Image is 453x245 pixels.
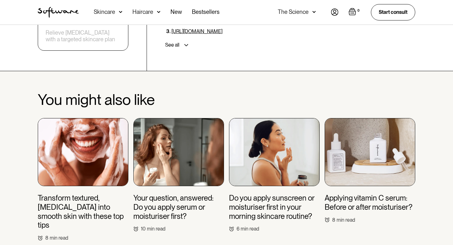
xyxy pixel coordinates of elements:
[38,118,128,241] a: Transform textured, [MEDICAL_DATA] into smooth skin with these top tips8min read
[157,9,160,15] img: arrow down
[171,28,222,34] a: [URL][DOMAIN_NAME]
[349,8,361,17] a: Open empty cart
[133,194,224,221] h3: Your question, answered: Do you apply serum or moisturiser first?
[46,29,120,43] a: Relieve [MEDICAL_DATA] with a targeted skincare plan
[50,235,68,241] div: min read
[132,9,153,15] div: Haircare
[147,226,165,232] div: min read
[38,7,79,18] a: home
[241,226,259,232] div: min read
[165,42,179,48] div: See all
[229,194,320,221] h3: Do you apply sunscreen or moisturiser first in your morning skincare routine?
[332,217,335,223] div: 8
[38,7,79,18] img: Software Logo
[337,217,355,223] div: min read
[278,9,309,15] div: The Science
[325,118,415,223] a: Applying vitamin C serum: Before or after moisturiser?8min read
[325,194,415,212] h3: Applying vitamin C serum: Before or after moisturiser?
[229,118,320,232] a: Do you apply sunscreen or moisturiser first in your morning skincare routine?6min read
[38,91,415,108] h2: You might also like
[45,235,48,241] div: 8
[133,118,224,232] a: Your question, answered: Do you apply serum or moisturiser first?10min read
[38,194,128,230] h3: Transform textured, [MEDICAL_DATA] into smooth skin with these top tips
[119,9,122,15] img: arrow down
[312,9,316,15] img: arrow down
[141,226,146,232] div: 10
[237,226,239,232] div: 6
[371,4,415,20] a: Start consult
[356,8,361,14] div: 0
[94,9,115,15] div: Skincare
